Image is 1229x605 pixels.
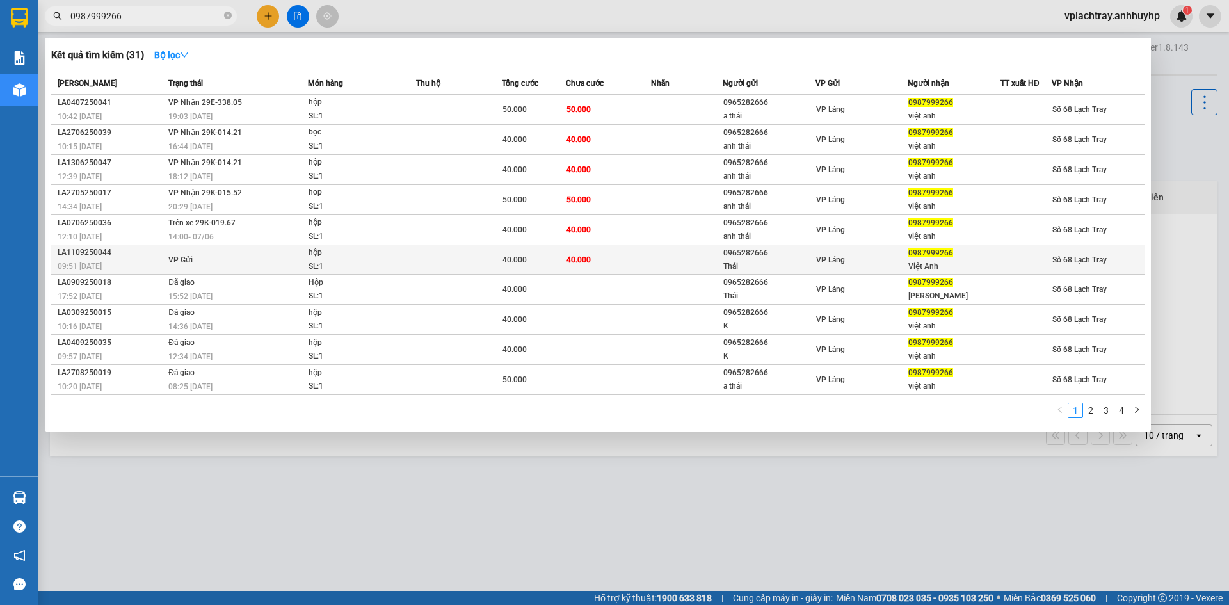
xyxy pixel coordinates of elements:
div: anh thái [723,230,815,243]
a: 2 [1084,403,1098,417]
span: 40.000 [502,345,527,354]
div: SL: 1 [309,319,405,334]
span: 10:16 [DATE] [58,322,102,331]
span: Đã giao [168,338,195,347]
span: Số 68 Lạch Tray [1052,105,1107,114]
span: VP Nhận 29K-014.21 [168,128,242,137]
span: 40.000 [502,315,527,324]
span: 0987999266 [908,218,953,227]
span: 16:44 [DATE] [168,142,213,151]
button: Bộ lọcdown [144,45,199,65]
span: left [1056,406,1064,414]
div: LA2705250017 [58,186,165,200]
span: 09:51 [DATE] [58,262,102,271]
div: SL: 1 [309,200,405,214]
div: LA2706250039 [58,126,165,140]
span: 0987999266 [908,188,953,197]
span: 50.000 [566,195,591,204]
div: 0965282666 [723,276,815,289]
div: Hộp [309,276,405,290]
span: VP Láng [816,195,845,204]
span: Đã giao [168,278,195,287]
div: SL: 1 [309,140,405,154]
span: VP Gửi [168,255,193,264]
span: 40.000 [502,255,527,264]
span: Chưa cước [566,79,604,88]
span: 0987999266 [908,308,953,317]
span: 10:42 [DATE] [58,112,102,121]
span: Người nhận [908,79,949,88]
div: anh thái [723,170,815,183]
span: 12:34 [DATE] [168,352,213,361]
span: 0987999266 [908,278,953,287]
span: VP Nhận 29K-015.52 [168,188,242,197]
span: Số 68 Lạch Tray [1052,345,1107,354]
div: LA1109250044 [58,246,165,259]
span: VP Láng [816,255,845,264]
div: 0965282666 [723,336,815,350]
div: việt anh [908,109,1000,123]
div: K [723,319,815,333]
button: right [1129,403,1145,418]
span: VP Nhận 29E-338.05 [168,98,242,107]
div: việt anh [908,230,1000,243]
div: 0965282666 [723,216,815,230]
div: LA1306250047 [58,156,165,170]
div: [PERSON_NAME] [908,289,1000,303]
div: anh thái [723,140,815,153]
span: 18:12 [DATE] [168,172,213,181]
li: Previous Page [1052,403,1068,418]
span: Số 68 Lạch Tray [1052,255,1107,264]
span: 40.000 [566,165,591,174]
span: 10:20 [DATE] [58,382,102,391]
img: solution-icon [13,51,26,65]
span: VP Láng [816,285,845,294]
span: Số 68 Lạch Tray [1052,195,1107,204]
div: 0965282666 [723,96,815,109]
div: LA0706250036 [58,216,165,230]
span: VP Láng [816,165,845,174]
div: việt anh [908,380,1000,393]
div: 0965282666 [723,306,815,319]
div: LA0909250018 [58,276,165,289]
span: Số 68 Lạch Tray [1052,165,1107,174]
span: notification [13,549,26,561]
span: VP Láng [816,345,845,354]
span: Số 68 Lạch Tray [1052,135,1107,144]
span: search [53,12,62,20]
div: hộp [309,95,405,109]
span: 0987999266 [908,338,953,347]
span: 40.000 [566,135,591,144]
span: down [180,51,189,60]
div: SL: 1 [309,170,405,184]
span: 15:52 [DATE] [168,292,213,301]
li: 3 [1098,403,1114,418]
div: 0965282666 [723,366,815,380]
div: Việt Anh [908,260,1000,273]
span: 14:34 [DATE] [58,202,102,211]
span: question-circle [13,520,26,533]
span: Thu hộ [416,79,440,88]
span: 12:10 [DATE] [58,232,102,241]
div: bọc [309,125,405,140]
span: 20:29 [DATE] [168,202,213,211]
img: logo-vxr [11,8,28,28]
div: SL: 1 [309,109,405,124]
div: 0965282666 [723,156,815,170]
div: hop [309,186,405,200]
span: 14:36 [DATE] [168,322,213,331]
div: a thái [723,380,815,393]
div: hộp [309,156,405,170]
span: VP Láng [816,135,845,144]
div: việt anh [908,170,1000,183]
span: VP Láng [816,105,845,114]
span: 08:25 [DATE] [168,382,213,391]
span: VP Nhận 29K-014.21 [168,158,242,167]
span: 12:39 [DATE] [58,172,102,181]
span: 40.000 [502,225,527,234]
span: Trạng thái [168,79,203,88]
span: 40.000 [502,165,527,174]
span: Người gửi [723,79,758,88]
a: 3 [1099,403,1113,417]
div: SL: 1 [309,260,405,274]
